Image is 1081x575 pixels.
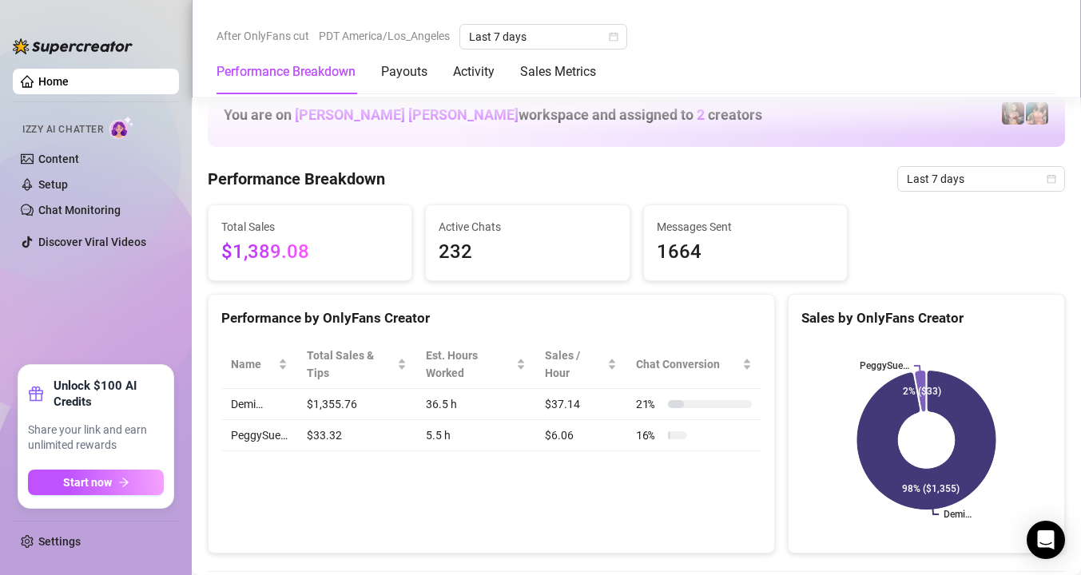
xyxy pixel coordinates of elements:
a: Setup [38,178,68,191]
td: PeggySue… [221,420,297,451]
span: calendar [1047,174,1056,184]
th: Total Sales & Tips [297,340,416,389]
span: Sales / Hour [545,347,604,382]
div: Performance Breakdown [217,62,356,81]
div: Performance by OnlyFans Creator [221,307,761,329]
a: Content [38,153,79,165]
th: Sales / Hour [535,340,626,389]
span: Share your link and earn unlimited rewards [28,422,164,454]
span: $1,389.08 [221,237,399,268]
th: Name [221,340,297,389]
span: PDT America/Los_Angeles [319,24,450,48]
div: Sales by OnlyFans Creator [801,307,1051,329]
span: 21 % [636,395,662,413]
span: After OnlyFans cut [217,24,309,48]
td: 5.5 h [416,420,536,451]
div: Activity [453,62,495,81]
span: Messages Sent [657,218,834,236]
span: gift [28,386,44,402]
a: Discover Viral Videos [38,236,146,248]
div: Est. Hours Worked [426,347,514,382]
span: Last 7 days [907,167,1055,191]
a: Chat Monitoring [38,204,121,216]
h4: Performance Breakdown [208,168,385,190]
span: Name [231,355,275,373]
text: Demi… [944,509,972,520]
img: logo-BBDzfeDw.svg [13,38,133,54]
span: Total Sales [221,218,399,236]
strong: Unlock $100 AI Credits [54,378,164,410]
div: Payouts [381,62,427,81]
span: Total Sales & Tips [307,347,394,382]
div: Sales Metrics [520,62,596,81]
td: 36.5 h [416,389,536,420]
td: $37.14 [535,389,626,420]
span: Izzy AI Chatter [22,122,103,137]
td: $1,355.76 [297,389,416,420]
span: Start now [63,476,112,489]
td: Demi… [221,389,297,420]
span: Last 7 days [469,25,618,49]
span: 2 [697,106,705,123]
img: Demi [1002,102,1024,125]
div: Open Intercom Messenger [1027,521,1065,559]
td: $6.06 [535,420,626,451]
span: [PERSON_NAME] [PERSON_NAME] [295,106,519,123]
a: Home [38,75,69,88]
span: arrow-right [118,477,129,488]
h1: You are on workspace and assigned to creators [224,106,762,124]
span: 232 [439,237,616,268]
text: PeggySue… [860,360,909,371]
img: AI Chatter [109,116,134,139]
th: Chat Conversion [626,340,761,389]
span: Chat Conversion [636,355,739,373]
span: Active Chats [439,218,616,236]
span: calendar [609,32,618,42]
span: 16 % [636,426,662,444]
button: Start nowarrow-right [28,470,164,495]
td: $33.32 [297,420,416,451]
img: PeggySue [1026,102,1048,125]
span: 1664 [657,237,834,268]
a: Settings [38,535,81,548]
